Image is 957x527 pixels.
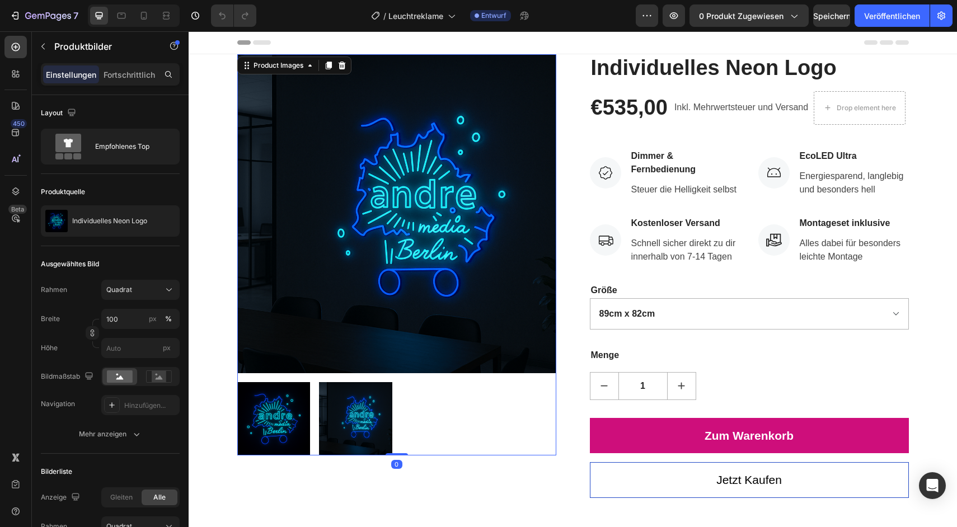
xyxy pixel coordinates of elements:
[41,467,72,476] font: Bilderliste
[855,4,930,27] button: Veröffentlichen
[11,205,24,213] font: Beta
[430,341,479,368] input: quantity
[101,309,180,329] input: px%
[388,11,443,21] font: Leuchtreklame
[72,217,147,225] font: Individuelles Neon Logo
[611,138,719,165] p: Energiesparend, langlebig und besonders hell
[401,63,480,91] div: €535,00
[41,109,63,117] font: Layout
[41,493,67,501] font: Anzeige
[101,338,180,358] input: px
[383,11,386,21] font: /
[402,317,719,331] p: Menge
[486,68,620,84] p: Inkl. Mehrwertsteuer und Versand
[46,70,96,79] font: Einstellungen
[149,314,157,323] font: px
[401,23,720,51] h2: Individuelles Neon Logo
[443,152,551,165] p: Steuer die Helligkeit selbst
[13,120,25,128] font: 450
[611,205,719,232] p: Alles dabei für besonders leichte Montage
[401,251,430,267] legend: Größe
[41,260,99,268] font: Ausgewähltes Bild
[443,118,551,145] p: Dimmer & Fernbedienung
[41,285,67,294] font: Rahmen
[41,399,75,408] font: Navigation
[211,4,256,27] div: Rückgängig/Wiederholen
[813,4,850,27] button: Speichern
[402,341,430,368] button: decrement
[79,430,126,438] font: Mehr anzeigen
[41,344,58,352] font: Höhe
[189,31,957,527] iframe: Designbereich
[611,185,719,199] p: Montageset inklusive
[162,312,175,326] button: px
[104,70,155,79] font: Fortschrittlich
[479,341,507,368] button: increment
[443,185,551,199] p: Kostenloser Versand
[919,472,946,499] div: Öffnen Sie den Intercom Messenger
[41,187,85,196] font: Produktquelle
[864,11,920,21] font: Veröffentlichen
[481,11,506,20] font: Entwurf
[163,344,171,352] font: px
[165,314,172,323] font: %
[648,72,707,81] div: Drop element here
[54,41,112,52] font: Produktbilder
[4,4,83,27] button: 7
[106,285,132,294] font: Quadrat
[528,440,593,458] p: Jetzt Kaufen
[401,431,720,467] button: <p>Jetzt Kaufen&nbsp;</p>
[203,429,214,437] div: 0
[689,4,809,27] button: 0 Produkt zugewiesen
[516,396,605,413] div: Zum Warenkorb
[45,210,68,232] img: Produktmerkmal-Bild
[101,280,180,300] button: Quadrat
[611,118,719,131] p: EcoLED Ultra
[110,493,133,501] font: Gleiten
[146,312,159,326] button: %
[401,387,720,422] button: Zum Warenkorb &nbsp;
[95,142,149,150] font: Empfohlenes Top
[813,11,851,21] font: Speichern
[73,10,78,21] font: 7
[54,40,149,53] p: Produktbilder
[124,401,166,410] font: Hinzufügen...
[153,493,166,501] font: Alle
[699,11,784,21] font: 0 Produkt zugewiesen
[41,372,80,380] font: Bildmaßstab
[443,205,551,232] p: Schnell sicher direkt zu dir innerhalb von 7-14 Tagen
[41,314,60,323] font: Breite
[41,424,180,444] button: Mehr anzeigen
